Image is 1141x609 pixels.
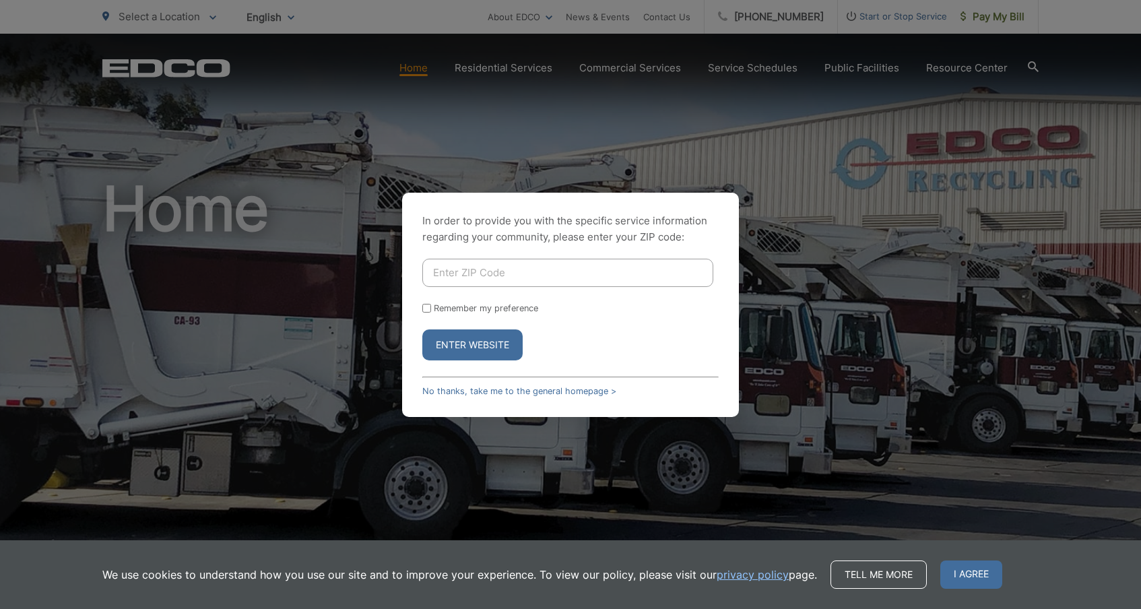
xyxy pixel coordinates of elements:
a: Tell me more [830,560,927,589]
a: privacy policy [717,567,789,583]
p: We use cookies to understand how you use our site and to improve your experience. To view our pol... [102,567,817,583]
label: Remember my preference [434,303,538,313]
span: I agree [940,560,1002,589]
input: Enter ZIP Code [422,259,713,287]
p: In order to provide you with the specific service information regarding your community, please en... [422,213,719,245]
button: Enter Website [422,329,523,360]
a: No thanks, take me to the general homepage > [422,386,616,396]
